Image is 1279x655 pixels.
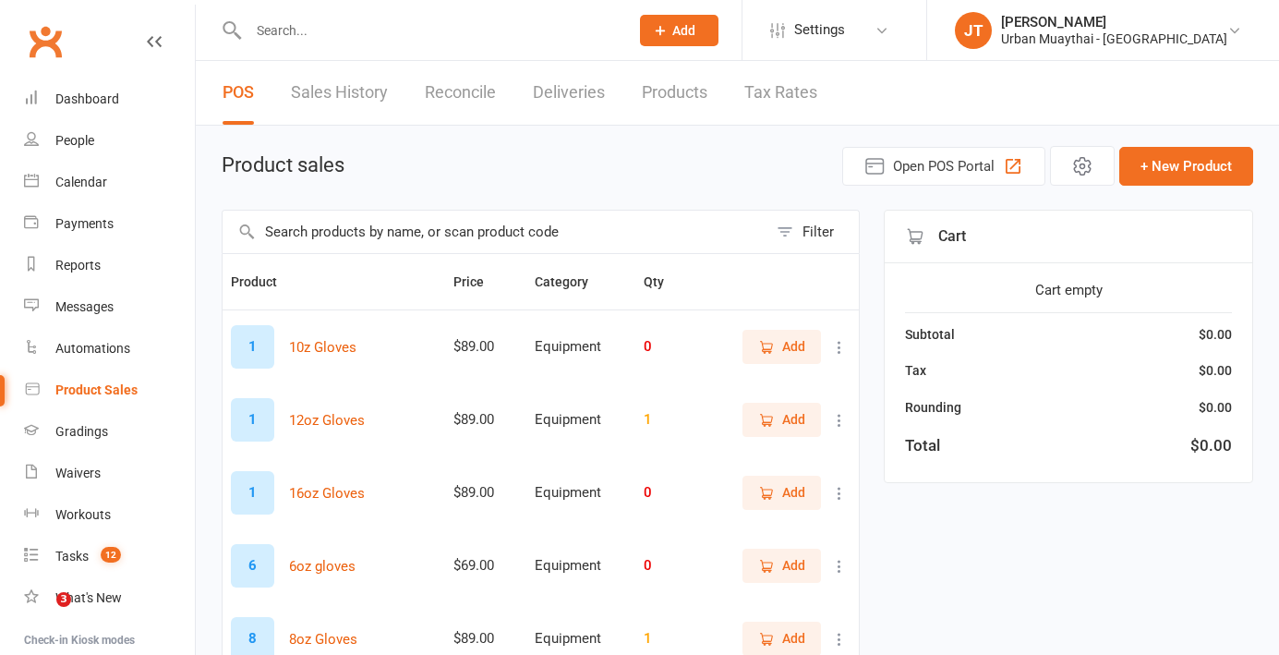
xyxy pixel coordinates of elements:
[535,271,609,293] button: Category
[55,175,107,189] div: Calendar
[231,325,274,369] div: Set product image
[453,339,518,355] div: $89.00
[842,147,1045,186] button: Open POS Portal
[55,258,101,273] div: Reports
[767,211,859,253] button: Filter
[243,18,616,43] input: Search...
[18,592,63,637] iframe: Intercom live chat
[222,154,344,176] h1: Product sales
[453,412,518,428] div: $89.00
[744,61,817,125] a: Tax Rates
[425,61,496,125] a: Reconcile
[640,15,718,46] button: Add
[1001,30,1227,47] div: Urban Muaythai - [GEOGRAPHIC_DATA]
[644,274,684,289] span: Qty
[782,555,805,576] span: Add
[802,221,834,243] div: Filter
[1001,14,1227,30] div: [PERSON_NAME]
[1190,433,1232,458] div: $0.00
[56,592,71,607] span: 3
[644,485,696,501] div: 0
[55,299,114,314] div: Messages
[644,558,696,574] div: 0
[453,271,504,293] button: Price
[672,23,695,38] span: Add
[289,482,365,504] button: 16oz Gloves
[453,558,518,574] div: $69.00
[24,120,195,162] a: People
[742,403,821,436] button: Add
[289,555,356,577] button: 6oz gloves
[55,216,114,231] div: Payments
[644,412,696,428] div: 1
[22,18,68,65] a: Clubworx
[535,274,609,289] span: Category
[55,466,101,480] div: Waivers
[231,271,297,293] button: Product
[905,360,926,381] div: Tax
[742,549,821,582] button: Add
[905,324,955,345] div: Subtotal
[742,476,821,509] button: Add
[782,482,805,503] span: Add
[1199,324,1232,345] div: $0.00
[24,453,195,494] a: Waivers
[101,547,121,563] span: 12
[1199,397,1232,418] div: $0.00
[535,631,627,647] div: Equipment
[231,544,274,588] div: Set product image
[24,494,195,536] a: Workouts
[905,433,940,458] div: Total
[55,549,89,564] div: Tasks
[644,631,696,647] div: 1
[644,339,696,355] div: 0
[535,412,627,428] div: Equipment
[55,424,108,439] div: Gradings
[533,61,605,125] a: Deliveries
[231,398,274,442] div: Set product image
[55,133,94,148] div: People
[1119,147,1253,186] button: + New Product
[885,211,1252,263] div: Cart
[453,485,518,501] div: $89.00
[453,631,518,647] div: $89.00
[535,485,627,501] div: Equipment
[24,286,195,328] a: Messages
[231,471,274,515] div: Set product image
[223,61,254,125] a: POS
[24,162,195,203] a: Calendar
[24,328,195,370] a: Automations
[955,12,992,49] div: JT
[289,628,357,650] button: 8oz Gloves
[24,577,195,619] a: What's New
[291,61,388,125] a: Sales History
[794,9,845,51] span: Settings
[905,397,961,418] div: Rounding
[55,507,111,522] div: Workouts
[905,279,1232,301] div: Cart empty
[55,382,138,397] div: Product Sales
[24,203,195,245] a: Payments
[644,271,684,293] button: Qty
[24,536,195,577] a: Tasks 12
[742,622,821,655] button: Add
[782,409,805,430] span: Add
[289,409,365,431] button: 12oz Gloves
[742,330,821,363] button: Add
[535,558,627,574] div: Equipment
[782,336,805,357] span: Add
[24,411,195,453] a: Gradings
[223,211,767,253] input: Search products by name, or scan product code
[453,274,504,289] span: Price
[231,274,297,289] span: Product
[24,79,195,120] a: Dashboard
[782,628,805,649] span: Add
[24,370,195,411] a: Product Sales
[55,91,119,106] div: Dashboard
[1199,360,1232,381] div: $0.00
[642,61,707,125] a: Products
[55,341,130,356] div: Automations
[55,590,122,605] div: What's New
[24,245,195,286] a: Reports
[535,339,627,355] div: Equipment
